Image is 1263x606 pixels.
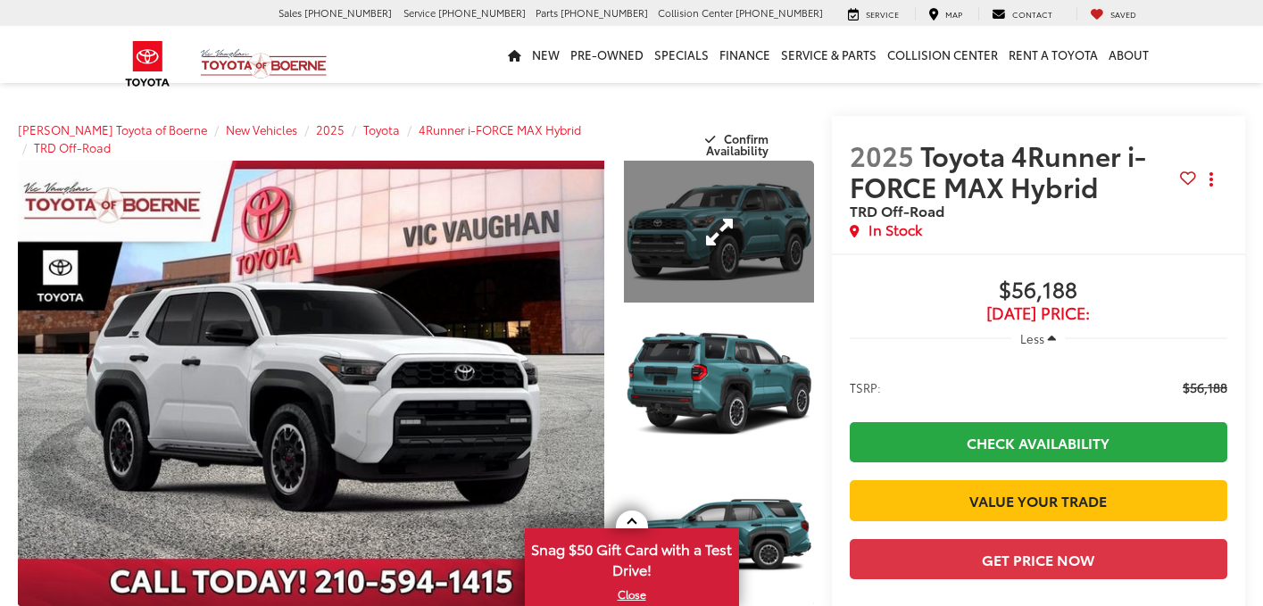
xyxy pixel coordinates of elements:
[714,26,776,83] a: Finance
[850,422,1227,462] a: Check Availability
[866,8,899,20] span: Service
[536,5,558,20] span: Parts
[850,304,1227,322] span: [DATE] Price:
[624,464,813,606] a: Expand Photo 3
[622,311,816,456] img: 2025 Toyota 4Runner i-FORCE MAX Hybrid TRD Off-Road
[419,121,581,137] a: 4Runner i-FORCE MAX Hybrid
[278,5,302,20] span: Sales
[664,123,813,154] button: Confirm Availability
[945,8,962,20] span: Map
[835,7,912,21] a: Service
[850,136,914,174] span: 2025
[363,121,400,137] a: Toyota
[565,26,649,83] a: Pre-Owned
[304,5,392,20] span: [PHONE_NUMBER]
[1110,8,1136,20] span: Saved
[114,35,181,93] img: Toyota
[882,26,1003,83] a: Collision Center
[1076,7,1150,21] a: My Saved Vehicles
[561,5,648,20] span: [PHONE_NUMBER]
[503,26,527,83] a: Home
[1103,26,1154,83] a: About
[850,136,1146,205] span: Toyota 4Runner i-FORCE MAX Hybrid
[1011,322,1065,354] button: Less
[438,5,526,20] span: [PHONE_NUMBER]
[850,200,944,220] span: TRD Off-Road
[850,539,1227,579] button: Get Price Now
[1196,164,1227,195] button: Actions
[624,161,813,303] a: Expand Photo 1
[735,5,823,20] span: [PHONE_NUMBER]
[658,5,733,20] span: Collision Center
[226,121,297,137] a: New Vehicles
[850,278,1227,304] span: $56,188
[624,312,813,454] a: Expand Photo 2
[706,130,769,158] span: Confirm Availability
[1209,172,1213,187] span: dropdown dots
[34,139,111,155] a: TRD Off-Road
[850,378,881,396] span: TSRP:
[649,26,714,83] a: Specials
[776,26,882,83] a: Service & Parts: Opens in a new tab
[1003,26,1103,83] a: Rent a Toyota
[18,121,207,137] a: [PERSON_NAME] Toyota of Boerne
[1012,8,1052,20] span: Contact
[316,121,345,137] a: 2025
[915,7,976,21] a: Map
[527,530,737,585] span: Snag $50 Gift Card with a Test Drive!
[868,220,922,240] span: In Stock
[200,48,328,79] img: Vic Vaughan Toyota of Boerne
[1183,378,1227,396] span: $56,188
[403,5,436,20] span: Service
[527,26,565,83] a: New
[1020,330,1044,346] span: Less
[850,480,1227,520] a: Value Your Trade
[978,7,1066,21] a: Contact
